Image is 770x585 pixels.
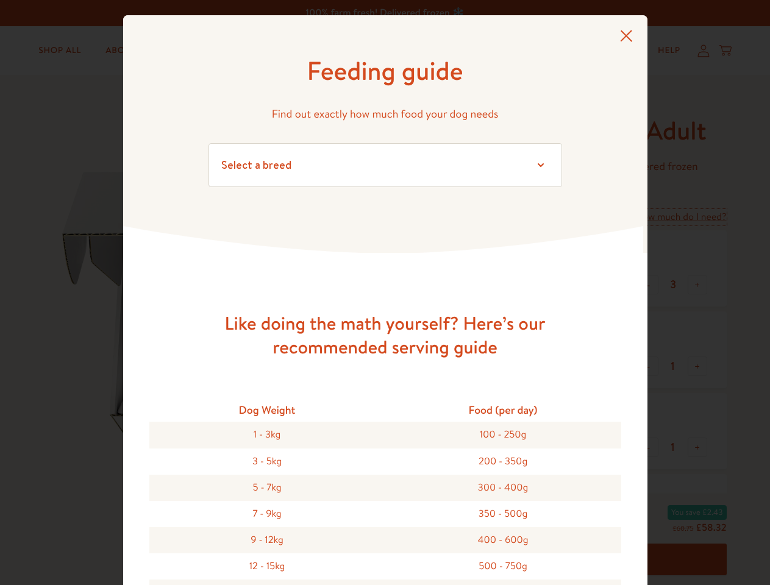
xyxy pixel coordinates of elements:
div: 12 - 15kg [149,553,385,580]
div: 1 - 3kg [149,422,385,448]
h3: Like doing the math yourself? Here’s our recommended serving guide [190,311,580,359]
div: 9 - 12kg [149,527,385,553]
div: 3 - 5kg [149,448,385,475]
div: 7 - 9kg [149,501,385,527]
div: 100 - 250g [385,422,621,448]
div: 200 - 350g [385,448,621,475]
div: 300 - 400g [385,475,621,501]
div: 350 - 500g [385,501,621,527]
div: Dog Weight [149,398,385,422]
div: Food (per day) [385,398,621,422]
h1: Feeding guide [209,54,562,88]
div: 400 - 600g [385,527,621,553]
p: Find out exactly how much food your dog needs [209,105,562,124]
div: 5 - 7kg [149,475,385,501]
div: 500 - 750g [385,553,621,580]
